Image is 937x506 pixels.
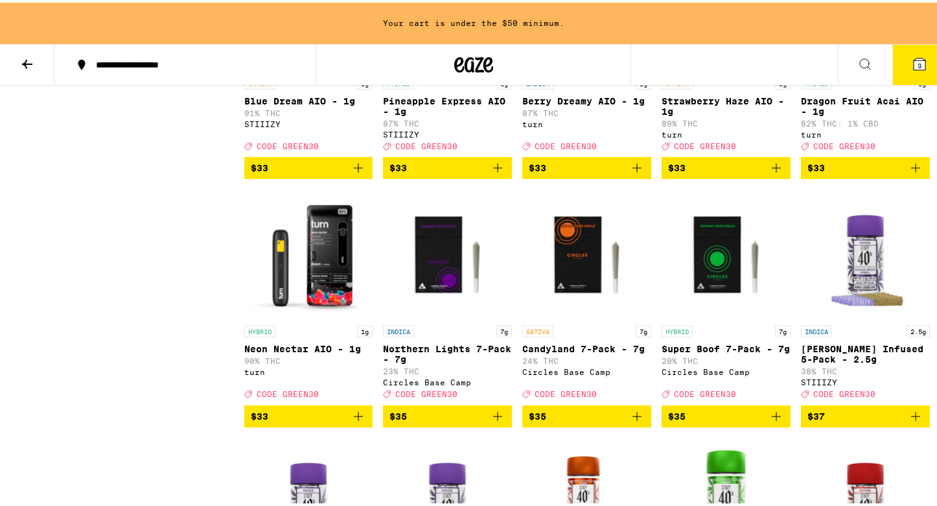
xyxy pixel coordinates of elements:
[244,106,373,115] p: 91% THC
[801,376,930,384] div: STIIIZY
[8,9,93,19] span: Hi. Need any help?
[535,388,597,396] span: CODE GREEN30
[383,187,512,402] a: Open page for Northern Lights 7-Pack - 7g from Circles Base Camp
[535,139,597,148] span: CODE GREEN30
[522,403,651,425] button: Add to bag
[662,187,791,317] img: Circles Base Camp - Super Boof 7-Pack - 7g
[251,160,268,171] span: $33
[383,365,512,373] p: 23% THC
[383,376,512,384] div: Circles Base Camp
[244,365,373,374] div: turn
[522,365,651,374] div: Circles Base Camp
[522,187,651,402] a: Open page for Candyland 7-Pack - 7g from Circles Base Camp
[522,93,651,104] p: Berry Dreamy AIO - 1g
[522,341,651,352] p: Candyland 7-Pack - 7g
[807,160,825,171] span: $33
[662,117,791,125] p: 89% THC
[801,323,832,335] p: INDICA
[801,187,930,317] img: STIIIZY - King Louis XIII Infused 5-Pack - 2.5g
[662,341,791,352] p: Super Boof 7-Pack - 7g
[383,154,512,176] button: Add to bag
[662,187,791,402] a: Open page for Super Boof 7-Pack - 7g from Circles Base Camp
[662,323,693,335] p: HYBRID
[662,154,791,176] button: Add to bag
[383,323,414,335] p: INDICA
[529,409,546,419] span: $35
[244,187,373,402] a: Open page for Neon Nectar AIO - 1g from turn
[668,160,686,171] span: $33
[383,403,512,425] button: Add to bag
[522,117,651,126] div: turn
[244,187,373,317] img: turn - Neon Nectar AIO - 1g
[918,59,921,67] span: 3
[383,117,512,125] p: 87% THC
[522,187,651,317] img: Circles Base Camp - Candyland 7-Pack - 7g
[662,93,791,114] p: Strawberry Haze AIO - 1g
[522,323,553,335] p: SATIVA
[389,409,407,419] span: $35
[801,341,930,362] p: [PERSON_NAME] Infused 5-Pack - 2.5g
[801,154,930,176] button: Add to bag
[801,403,930,425] button: Add to bag
[522,154,651,176] button: Add to bag
[244,154,373,176] button: Add to bag
[389,160,407,171] span: $33
[775,323,791,335] p: 7g
[662,354,791,363] p: 20% THC
[662,128,791,136] div: turn
[244,117,373,126] div: STIIIZY
[807,409,825,419] span: $37
[801,365,930,373] p: 38% THC
[668,409,686,419] span: $35
[801,128,930,136] div: turn
[813,139,875,148] span: CODE GREEN30
[244,323,275,335] p: HYBRID
[522,106,651,115] p: 87% THC
[395,139,457,148] span: CODE GREEN30
[662,403,791,425] button: Add to bag
[496,323,512,335] p: 7g
[674,388,736,396] span: CODE GREEN30
[662,365,791,374] div: Circles Base Camp
[244,403,373,425] button: Add to bag
[383,128,512,136] div: STIIIZY
[244,93,373,104] p: Blue Dream AIO - 1g
[257,388,319,396] span: CODE GREEN30
[801,93,930,114] p: Dragon Fruit Acai AIO - 1g
[383,93,512,114] p: Pineapple Express AIO - 1g
[813,388,875,396] span: CODE GREEN30
[244,354,373,363] p: 90% THC
[383,187,512,317] img: Circles Base Camp - Northern Lights 7-Pack - 7g
[244,341,373,352] p: Neon Nectar AIO - 1g
[357,323,373,335] p: 1g
[257,139,319,148] span: CODE GREEN30
[522,354,651,363] p: 24% THC
[636,323,651,335] p: 7g
[801,187,930,402] a: Open page for King Louis XIII Infused 5-Pack - 2.5g from STIIIZY
[801,117,930,125] p: 82% THC: 1% CBD
[907,323,930,335] p: 2.5g
[383,341,512,362] p: Northern Lights 7-Pack - 7g
[674,139,736,148] span: CODE GREEN30
[251,409,268,419] span: $33
[529,160,546,171] span: $33
[395,388,457,396] span: CODE GREEN30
